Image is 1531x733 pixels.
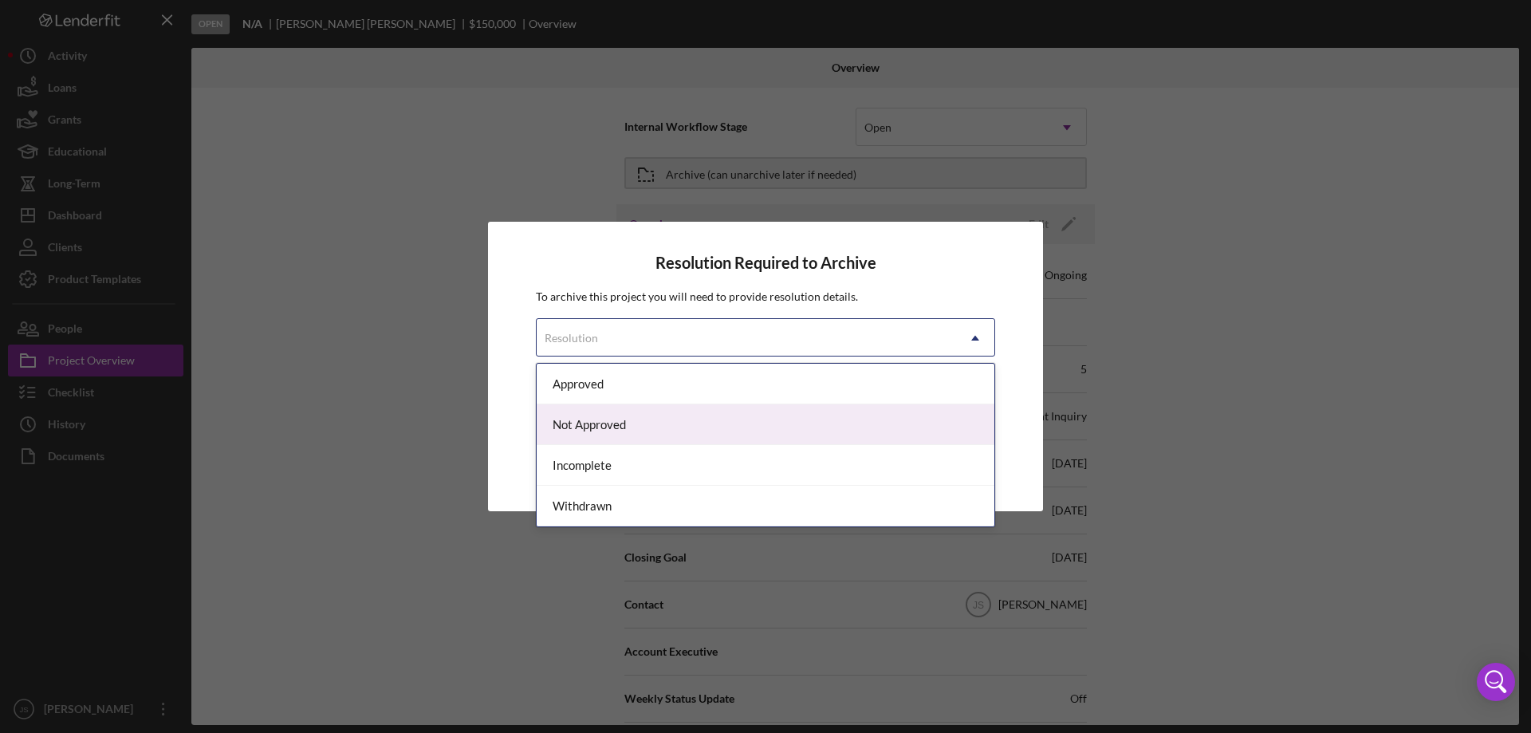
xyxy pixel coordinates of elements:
[545,332,598,345] div: Resolution
[537,445,994,486] div: Incomplete
[537,404,994,445] div: Not Approved
[537,486,994,526] div: Withdrawn
[1477,663,1515,701] div: Open Intercom Messenger
[536,254,995,272] h4: Resolution Required to Archive
[536,288,995,305] p: To archive this project you will need to provide resolution details.
[537,364,994,404] div: Approved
